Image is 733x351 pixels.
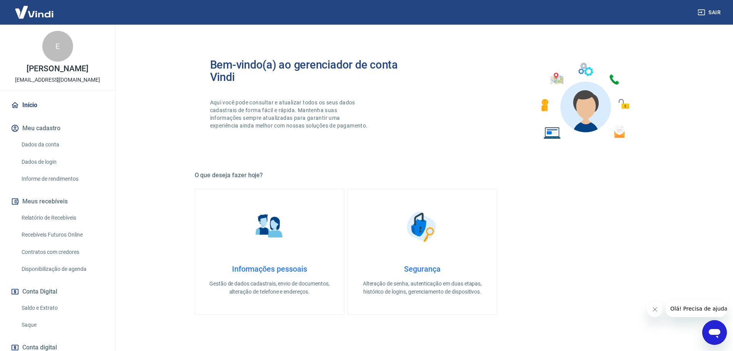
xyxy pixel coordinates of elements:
[18,261,106,277] a: Disponibilização de agenda
[195,188,344,315] a: Informações pessoaisInformações pessoaisGestão de dados cadastrais, envio de documentos, alteraçã...
[9,193,106,210] button: Meus recebíveis
[18,244,106,260] a: Contratos com credores
[9,120,106,137] button: Meu cadastro
[647,302,663,317] iframe: Fechar mensagem
[9,97,106,114] a: Início
[18,137,106,153] a: Dados da conta
[666,300,727,317] iframe: Mensagem da empresa
[18,227,106,243] a: Recebíveis Futuros Online
[15,76,100,84] p: [EMAIL_ADDRESS][DOMAIN_NAME]
[207,264,332,274] h4: Informações pessoais
[5,5,65,12] span: Olá! Precisa de ajuda?
[9,283,106,300] button: Conta Digital
[534,59,635,144] img: Imagem de um avatar masculino com diversos icones exemplificando as funcionalidades do gerenciado...
[210,59,422,83] h2: Bem-vindo(a) ao gerenciador de conta Vindi
[360,280,484,296] p: Alteração de senha, autenticação em duas etapas, histórico de logins, gerenciamento de dispositivos.
[702,320,727,345] iframe: Botão para abrir a janela de mensagens
[250,207,289,246] img: Informações pessoais
[18,154,106,170] a: Dados de login
[18,171,106,187] a: Informe de rendimentos
[347,188,497,315] a: SegurançaSegurançaAlteração de senha, autenticação em duas etapas, histórico de logins, gerenciam...
[207,280,332,296] p: Gestão de dados cadastrais, envio de documentos, alteração de telefone e endereços.
[195,171,650,179] h5: O que deseja fazer hoje?
[696,5,724,20] button: Sair
[360,264,484,274] h4: Segurança
[18,210,106,226] a: Relatório de Recebíveis
[403,207,441,246] img: Segurança
[18,300,106,316] a: Saldo e Extrato
[27,65,88,73] p: [PERSON_NAME]
[9,0,59,24] img: Vindi
[18,317,106,333] a: Saque
[210,99,369,129] p: Aqui você pode consultar e atualizar todos os seus dados cadastrais de forma fácil e rápida. Mant...
[42,31,73,62] div: E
